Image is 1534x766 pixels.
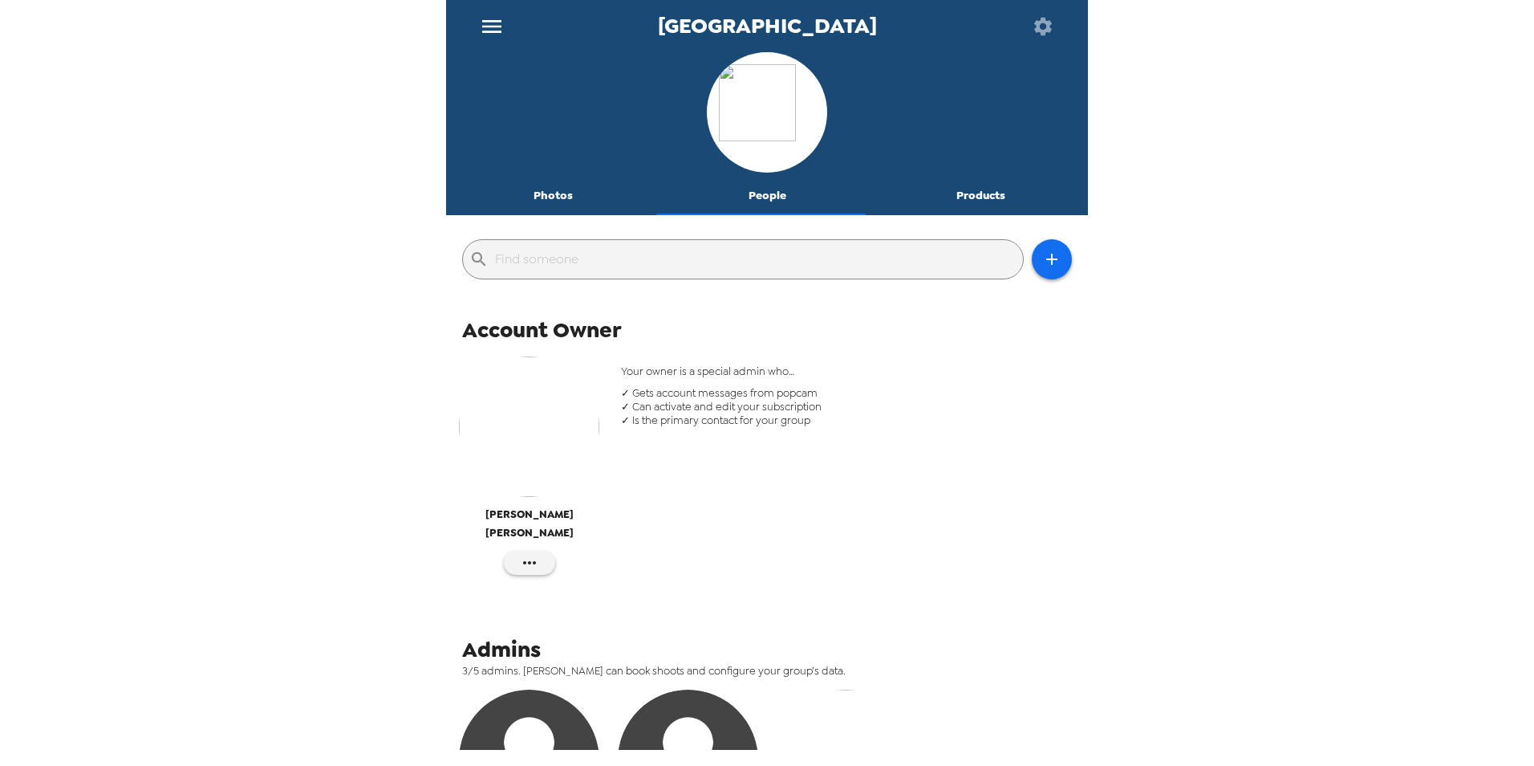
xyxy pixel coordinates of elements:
[621,386,1073,400] span: ✓ Gets account messages from popcam
[454,357,605,551] button: [PERSON_NAME] [PERSON_NAME]
[621,400,1073,414] span: ✓ Can activate and edit your subscription
[446,177,660,215] button: Photos
[874,177,1088,215] button: Products
[462,635,541,664] span: Admins
[462,316,622,344] span: Account Owner
[621,365,1073,378] span: Your owner is a special admin who…
[462,664,1084,678] span: 3/5 admins. [PERSON_NAME] can book shoots and configure your group’s data.
[719,64,815,161] img: org logo
[658,15,877,37] span: [GEOGRAPHIC_DATA]
[495,247,1017,272] input: Find someone
[660,177,875,215] button: People
[454,505,605,543] span: [PERSON_NAME] [PERSON_NAME]
[621,414,1073,427] span: ✓ Is the primary contact for your group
